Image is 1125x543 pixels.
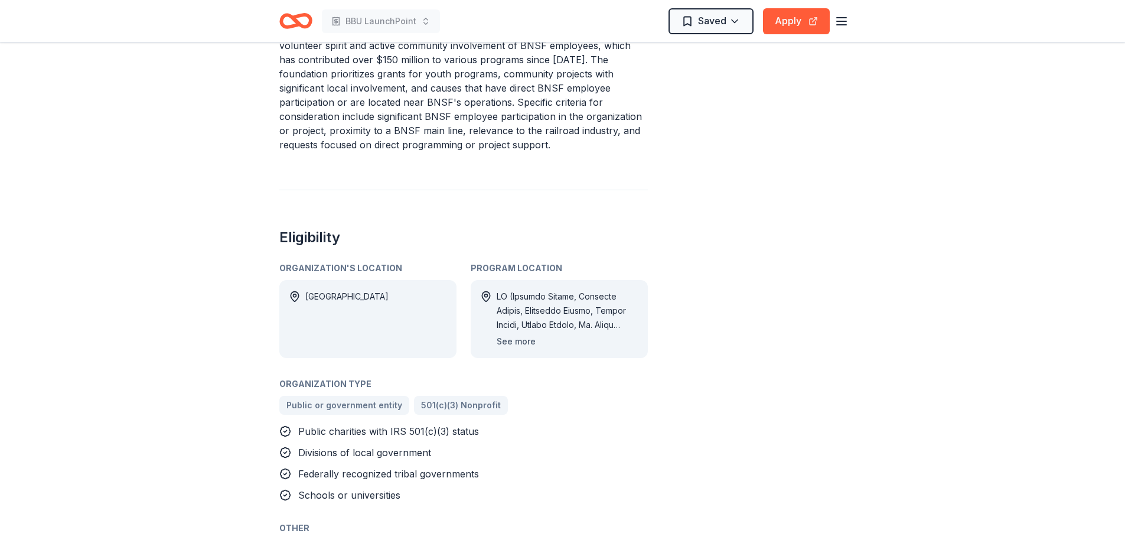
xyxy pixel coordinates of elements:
div: Organization's Location [279,261,456,275]
span: Public charities with IRS 501(c)(3) status [298,425,479,437]
div: Program Location [471,261,648,275]
span: BBU LaunchPoint [345,14,416,28]
span: Saved [698,13,726,28]
button: Saved [669,8,754,34]
span: Divisions of local government [298,447,431,459]
h2: Eligibility [279,228,648,247]
button: Apply [763,8,830,34]
a: Public or government entity [279,396,409,415]
span: Public or government entity [286,398,402,412]
button: See more [497,334,536,349]
div: [GEOGRAPHIC_DATA] [305,290,389,349]
span: Federally recognized tribal governments [298,468,479,480]
span: Schools or universities [298,489,400,501]
a: Home [279,7,312,35]
div: Other [279,521,648,535]
button: BBU LaunchPoint [322,9,440,33]
div: Organization Type [279,377,648,391]
div: LO (Ipsumdo Sitame, Consecte Adipis, Elitseddo Eiusmo, Tempor Incidi, Utlabo Etdolo, Ma. Aliqu En... [497,290,638,332]
span: 501(c)(3) Nonprofit [421,398,501,412]
a: 501(c)(3) Nonprofit [414,396,508,415]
